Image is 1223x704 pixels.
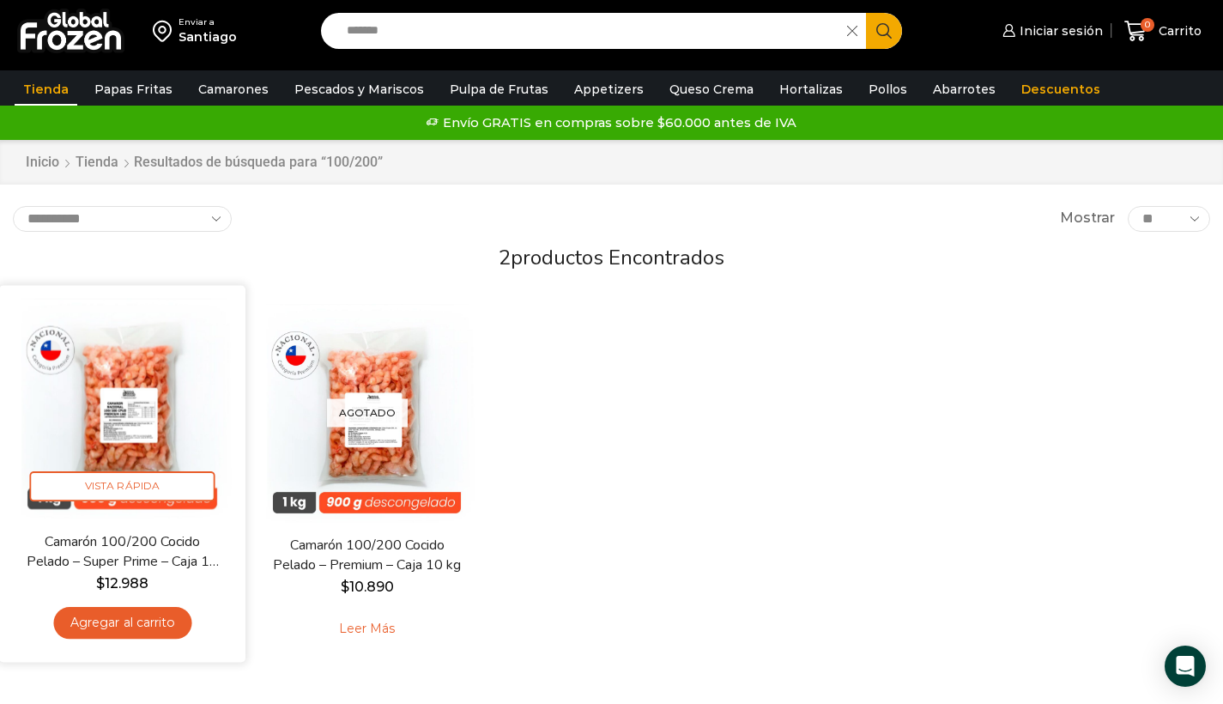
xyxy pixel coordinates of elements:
[661,73,762,106] a: Queso Crema
[566,73,652,106] a: Appetizers
[1154,22,1202,39] span: Carrito
[25,153,383,173] nav: Breadcrumb
[1015,22,1103,39] span: Iniciar sesión
[511,244,724,271] span: productos encontrados
[1141,18,1154,32] span: 0
[30,471,215,501] span: Vista Rápida
[866,13,902,49] button: Search button
[327,399,408,428] p: Agotado
[13,206,232,232] select: Pedido de la tienda
[1013,73,1109,106] a: Descuentos
[860,73,916,106] a: Pollos
[53,607,191,639] a: Agregar al carrito: “Camarón 100/200 Cocido Pelado - Super Prime - Caja 10 kg”
[75,153,119,173] a: Tienda
[998,14,1103,48] a: Iniciar sesión
[441,73,557,106] a: Pulpa de Frutas
[96,575,148,592] bdi: 12.988
[134,154,383,170] h1: Resultados de búsqueda para “100/200”
[96,575,105,592] span: $
[924,73,1004,106] a: Abarrotes
[1060,209,1115,228] span: Mostrar
[86,73,181,106] a: Papas Fritas
[190,73,277,106] a: Camarones
[771,73,851,106] a: Hortalizas
[341,579,349,595] span: $
[312,610,421,646] a: Leé más sobre “Camarón 100/200 Cocido Pelado - Premium - Caja 10 kg”
[179,28,237,46] div: Santiago
[25,153,60,173] a: Inicio
[15,73,77,106] a: Tienda
[269,536,466,575] a: Camarón 100/200 Cocido Pelado – Premium – Caja 10 kg
[341,579,394,595] bdi: 10.890
[179,16,237,28] div: Enviar a
[499,244,511,271] span: 2
[286,73,433,106] a: Pescados y Mariscos
[153,16,179,46] img: address-field-icon.svg
[23,531,221,572] a: Camarón 100/200 Cocido Pelado – Super Prime – Caja 10 kg
[1120,11,1206,52] a: 0 Carrito
[1165,646,1206,687] div: Open Intercom Messenger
